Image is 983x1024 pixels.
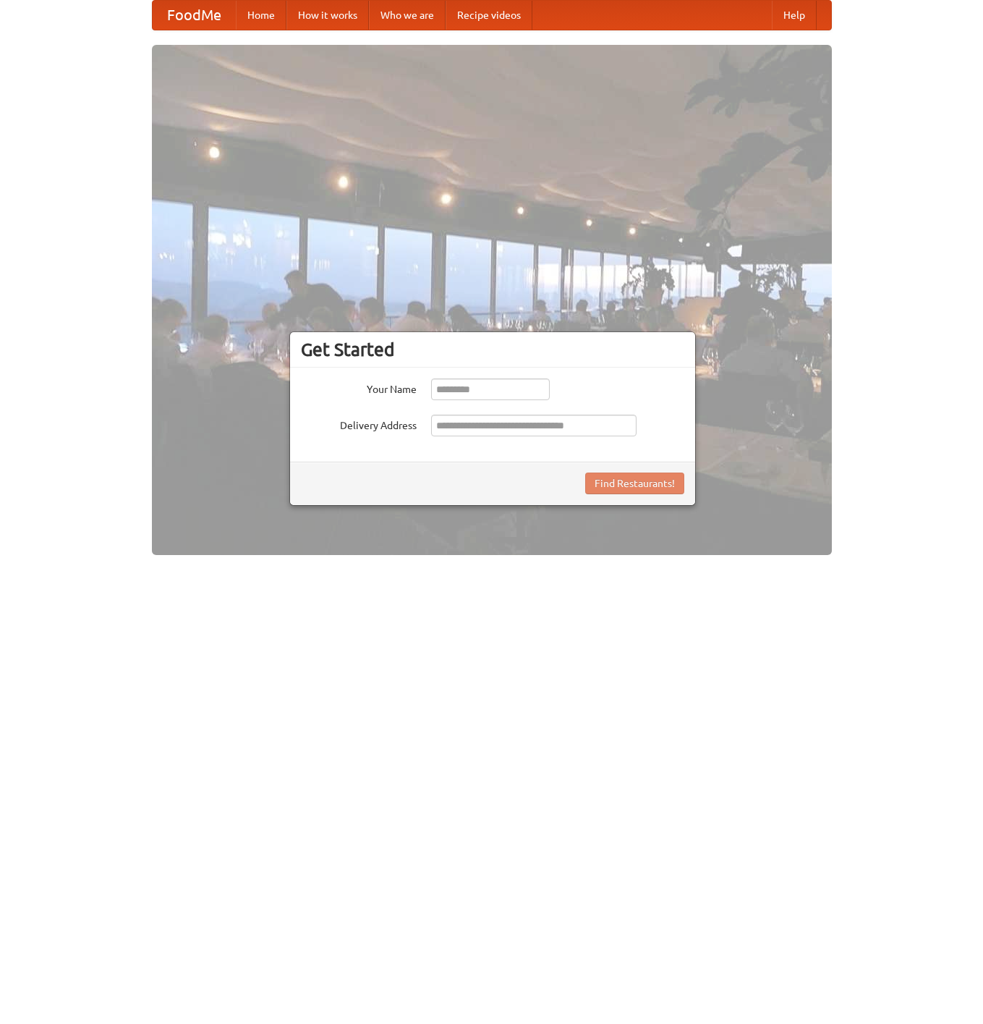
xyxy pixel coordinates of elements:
[772,1,817,30] a: Help
[446,1,532,30] a: Recipe videos
[301,415,417,433] label: Delivery Address
[236,1,286,30] a: Home
[369,1,446,30] a: Who we are
[301,378,417,397] label: Your Name
[153,1,236,30] a: FoodMe
[286,1,369,30] a: How it works
[585,473,684,494] button: Find Restaurants!
[301,339,684,360] h3: Get Started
